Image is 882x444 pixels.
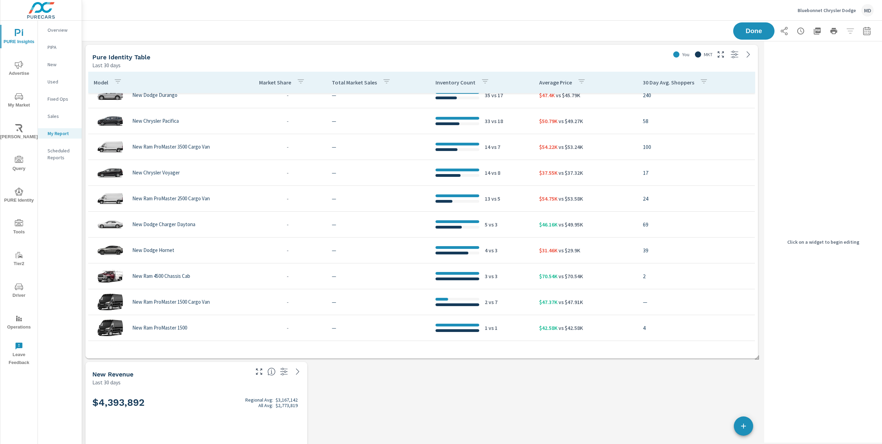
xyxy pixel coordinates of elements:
p: — [332,272,424,280]
div: Overview [38,25,82,35]
span: Query [2,156,35,173]
p: $2,773,819 [276,403,298,408]
p: Overview [48,27,76,33]
p: $47.37K [539,298,557,306]
p: vs $49.27K [557,117,583,125]
div: nav menu [0,21,38,370]
p: - [287,272,289,280]
p: $70.54K [539,272,557,280]
p: $54.75K [539,194,557,203]
span: Advertise [2,61,35,78]
p: PIPA [48,44,76,51]
p: vs 1 [488,324,498,332]
p: - [287,117,289,125]
div: Sales [38,111,82,121]
p: Average Price [539,79,572,86]
span: Driver [2,283,35,300]
a: See more details in report [292,366,303,377]
p: - [287,143,289,151]
div: Fixed Ops [38,94,82,104]
img: glamour [96,292,124,312]
p: vs 3 [488,220,498,229]
p: 2 [485,298,488,306]
p: Market Share [259,79,291,86]
p: New Ram ProMaster 3500 Cargo Van [132,144,210,150]
span: [PERSON_NAME] [2,124,35,141]
p: vs $29.9K [557,246,580,254]
p: MKT [704,51,712,58]
p: All Avg: [258,403,273,408]
p: $47.4K [539,91,555,99]
h5: Pure Identity Table [92,53,150,61]
button: Share Report [777,24,791,38]
div: My Report [38,128,82,139]
p: Sales [48,113,76,120]
p: vs 7 [488,298,498,306]
p: Used [48,78,76,85]
p: - [287,220,289,229]
p: — [332,220,424,229]
img: glamour [96,266,124,286]
p: vs 17 [490,91,503,99]
img: glamour [96,162,124,183]
p: Total Market Sales [332,79,377,86]
p: — [332,143,424,151]
p: 2 [643,272,749,280]
p: vs $70.54K [557,272,583,280]
img: glamour [96,111,124,131]
p: vs $47.91K [557,298,583,306]
p: vs $37.32K [557,169,583,177]
span: Tools [2,219,35,236]
p: 4 [485,246,488,254]
p: — [332,246,424,254]
img: glamour [96,214,124,235]
p: 100 [643,143,749,151]
p: Scheduled Reports [48,147,76,161]
p: $42.58K [539,324,557,332]
div: MD [861,4,874,17]
p: Model [94,79,108,86]
p: 35 [485,91,490,99]
p: New Ram 4500 Chassis Cab [132,273,190,279]
p: vs $49.95K [557,220,583,229]
p: 240 [643,91,749,99]
p: 5 [485,220,488,229]
img: glamour [96,317,124,338]
span: PURE Identity [2,188,35,204]
p: - [287,169,289,177]
div: Scheduled Reports [38,145,82,163]
p: Fixed Ops [48,95,76,102]
a: See more details in report [743,49,754,60]
p: — [332,298,424,306]
p: - [287,324,289,332]
span: Operations [2,314,35,331]
img: glamour [96,85,124,105]
p: vs 7 [490,143,500,151]
p: 13 [485,194,490,203]
button: Done [733,22,775,40]
p: vs 5 [490,194,500,203]
div: Used [38,77,82,87]
span: Leave Feedback [2,342,35,367]
p: 4 [643,324,749,332]
h2: $4,393,892 [92,396,300,408]
p: Last 30 days [92,378,121,386]
p: New Dodge Charger Daytona [132,221,195,228]
p: - [287,91,289,99]
p: You [682,51,689,58]
h5: New Revenue [92,371,133,378]
p: New Dodge Durango [132,92,177,98]
p: 1 [485,324,488,332]
p: vs $45.79K [555,91,580,99]
span: PURE Insights [2,29,35,46]
p: New [48,61,76,68]
div: PIPA [38,42,82,52]
p: — [643,298,749,306]
p: New Ram ProMaster 1500 Cargo Van [132,299,210,305]
p: $46.16K [539,220,557,229]
p: $37.55K [539,169,557,177]
button: Print Report [827,24,841,38]
p: - [287,246,289,254]
img: glamour [96,188,124,209]
img: glamour [96,137,124,157]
